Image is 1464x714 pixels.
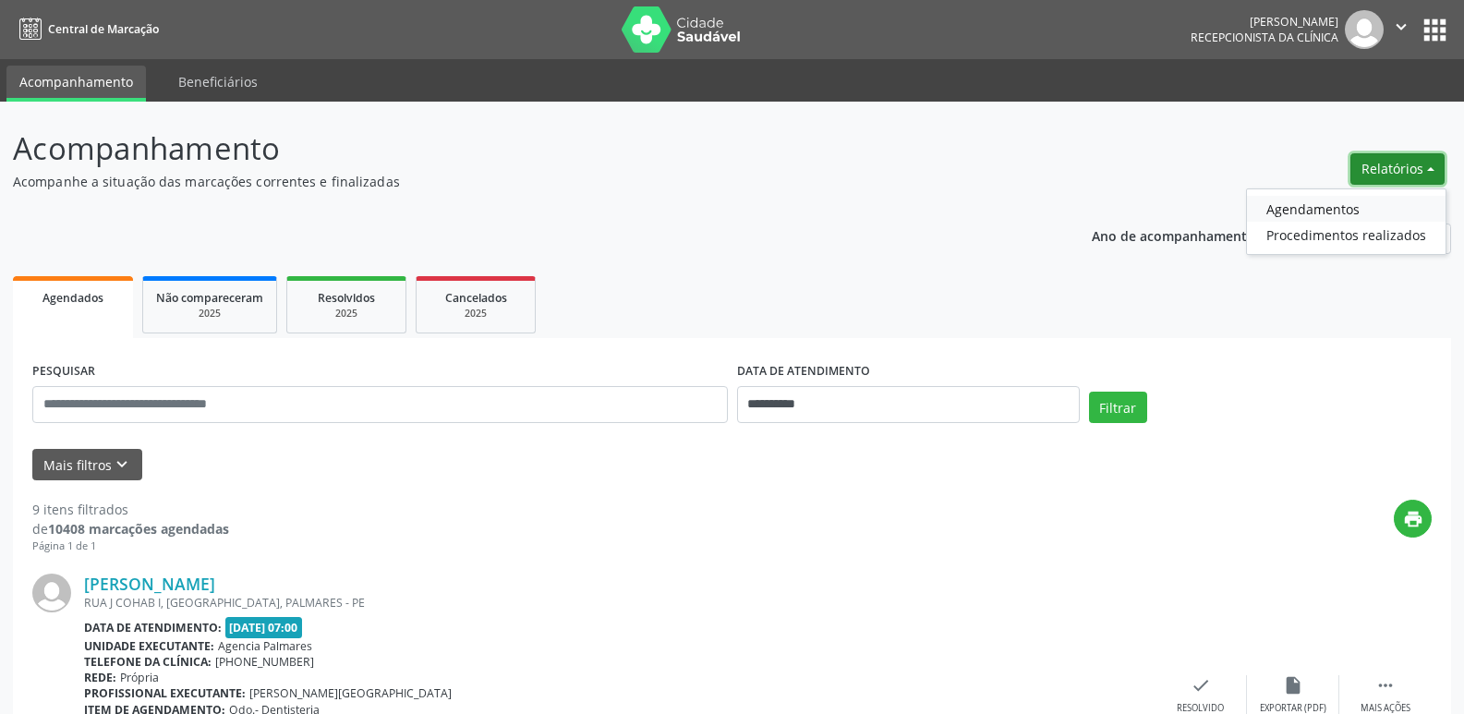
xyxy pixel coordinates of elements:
[215,654,314,670] span: [PHONE_NUMBER]
[445,290,507,306] span: Cancelados
[1191,675,1211,696] i: check
[84,595,1155,611] div: RUA J COHAB I, [GEOGRAPHIC_DATA], PALMARES - PE
[42,290,103,306] span: Agendados
[1345,10,1384,49] img: img
[318,290,375,306] span: Resolvidos
[6,66,146,102] a: Acompanhamento
[120,670,159,685] span: Própria
[84,685,246,701] b: Profissional executante:
[249,685,452,701] span: [PERSON_NAME][GEOGRAPHIC_DATA]
[1403,509,1423,529] i: print
[1394,500,1432,538] button: print
[737,357,870,386] label: DATA DE ATENDIMENTO
[84,638,214,654] b: Unidade executante:
[32,357,95,386] label: PESQUISAR
[32,574,71,612] img: img
[84,670,116,685] b: Rede:
[84,654,212,670] b: Telefone da clínica:
[1283,675,1303,696] i: insert_drive_file
[48,520,229,538] strong: 10408 marcações agendadas
[1247,196,1446,222] a: Agendamentos
[218,638,312,654] span: Agencia Palmares
[300,307,393,321] div: 2025
[225,617,303,638] span: [DATE] 07:00
[84,620,222,635] b: Data de atendimento:
[156,307,263,321] div: 2025
[32,449,142,481] button: Mais filtroskeyboard_arrow_down
[156,290,263,306] span: Não compareceram
[430,307,522,321] div: 2025
[1350,153,1445,185] button: Relatórios
[48,21,159,37] span: Central de Marcação
[32,500,229,519] div: 9 itens filtrados
[1246,188,1446,255] ul: Relatórios
[1089,392,1147,423] button: Filtrar
[13,172,1020,191] p: Acompanhe a situação das marcações correntes e finalizadas
[32,519,229,539] div: de
[13,126,1020,172] p: Acompanhamento
[1247,222,1446,248] a: Procedimentos realizados
[1191,30,1338,45] span: Recepcionista da clínica
[32,539,229,554] div: Página 1 de 1
[1419,14,1451,46] button: apps
[84,574,215,594] a: [PERSON_NAME]
[13,14,159,44] a: Central de Marcação
[1384,10,1419,49] button: 
[1092,224,1255,247] p: Ano de acompanhamento
[1391,17,1411,37] i: 
[165,66,271,98] a: Beneficiários
[1191,14,1338,30] div: [PERSON_NAME]
[1375,675,1396,696] i: 
[112,454,132,475] i: keyboard_arrow_down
